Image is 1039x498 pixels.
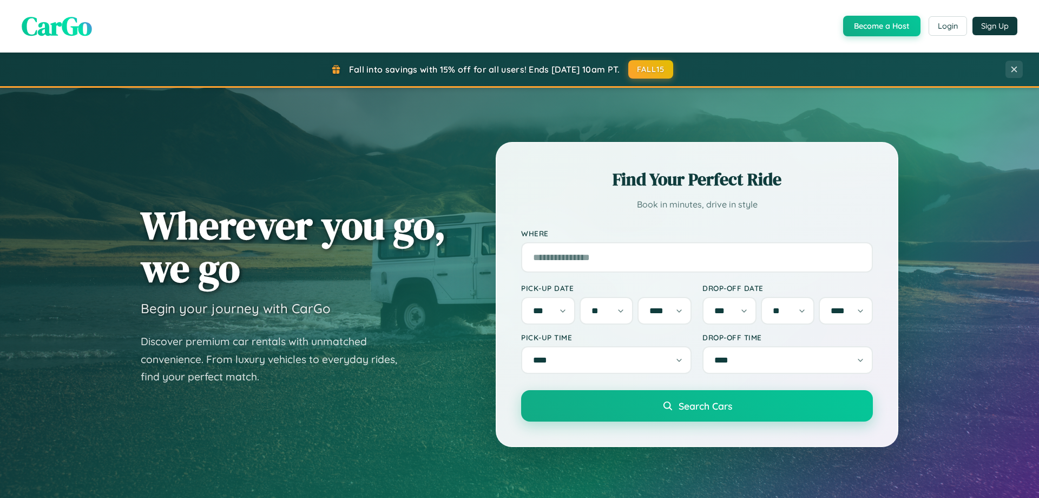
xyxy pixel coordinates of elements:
label: Pick-up Time [521,333,692,342]
button: Become a Host [843,16,920,36]
label: Pick-up Date [521,283,692,293]
span: Search Cars [679,400,732,412]
span: Fall into savings with 15% off for all users! Ends [DATE] 10am PT. [349,64,620,75]
p: Discover premium car rentals with unmatched convenience. From luxury vehicles to everyday rides, ... [141,333,411,386]
p: Book in minutes, drive in style [521,197,873,212]
label: Drop-off Time [702,333,873,342]
h1: Wherever you go, we go [141,204,446,289]
label: Where [521,229,873,238]
h3: Begin your journey with CarGo [141,300,331,316]
button: Login [929,16,967,36]
button: Sign Up [972,17,1017,35]
h2: Find Your Perfect Ride [521,167,873,191]
label: Drop-off Date [702,283,873,293]
button: Search Cars [521,390,873,422]
button: FALL15 [628,60,674,79]
span: CarGo [22,8,92,44]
